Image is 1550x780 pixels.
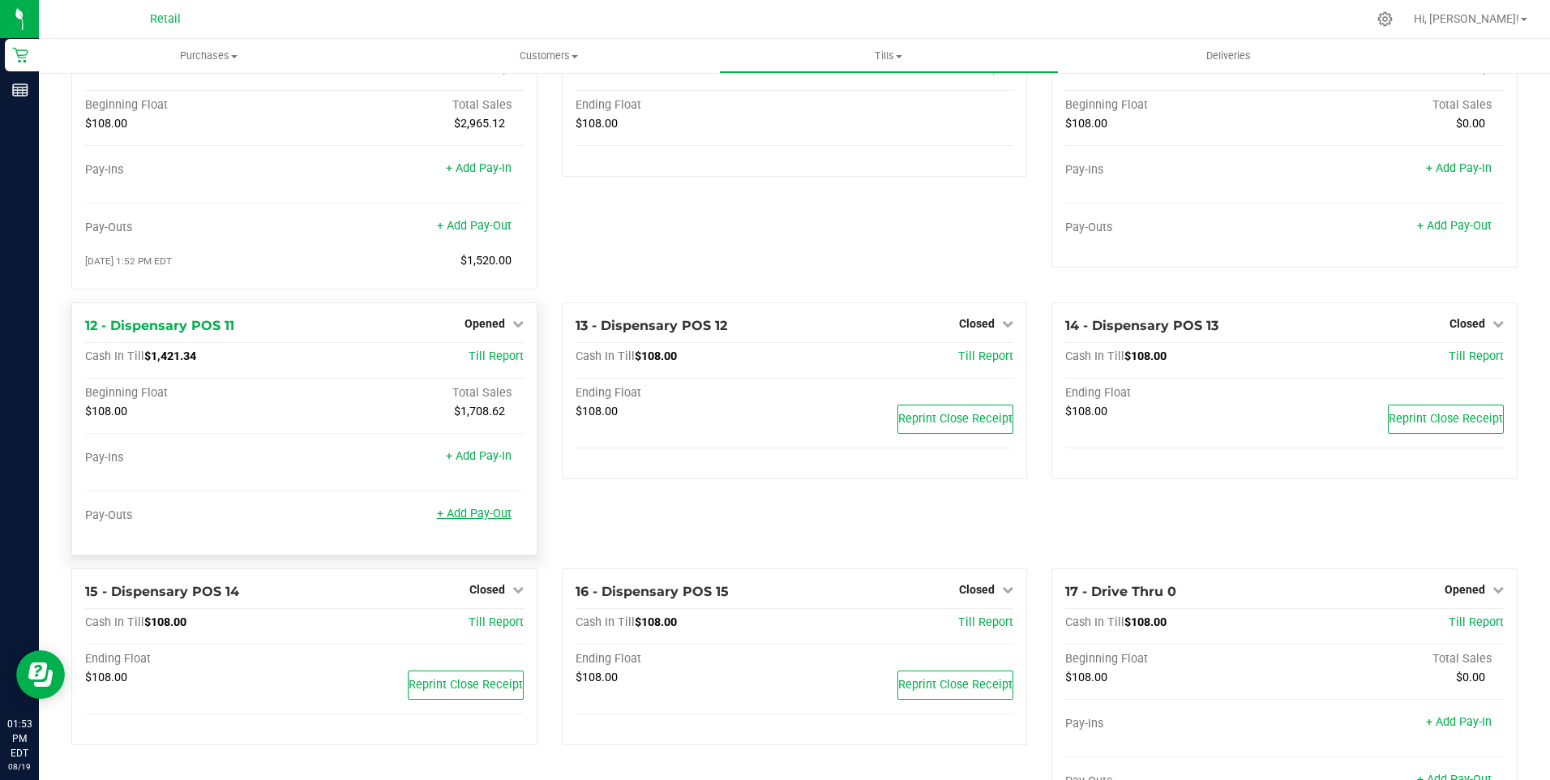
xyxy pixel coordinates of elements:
[12,47,28,63] inline-svg: Retail
[1065,652,1284,666] div: Beginning Float
[39,39,379,73] a: Purchases
[304,386,523,401] div: Total Sales
[1065,405,1107,418] span: $108.00
[144,349,196,363] span: $1,421.34
[719,39,1059,73] a: Tills
[85,652,304,666] div: Ending Float
[1065,349,1124,363] span: Cash In Till
[85,386,304,401] div: Beginning Float
[85,671,127,684] span: $108.00
[635,615,677,629] span: $108.00
[576,62,635,75] span: Cash In Till
[7,761,32,773] p: 08/19
[576,615,635,629] span: Cash In Till
[958,62,1013,75] a: Till Report
[576,652,794,666] div: Ending Float
[39,49,379,63] span: Purchases
[144,62,186,75] span: $320.27
[1417,219,1492,233] a: + Add Pay-Out
[1065,717,1284,731] div: Pay-Ins
[1065,221,1284,235] div: Pay-Outs
[1184,49,1273,63] span: Deliveries
[1388,405,1504,434] button: Reprint Close Receipt
[576,117,618,131] span: $108.00
[1449,317,1485,330] span: Closed
[454,117,505,131] span: $2,965.12
[85,584,239,599] span: 15 - Dispensary POS 14
[959,317,995,330] span: Closed
[144,615,186,629] span: $108.00
[150,12,181,26] span: Retail
[454,405,505,418] span: $1,708.62
[446,161,512,175] a: + Add Pay-In
[85,615,144,629] span: Cash In Till
[635,349,677,363] span: $108.00
[1065,584,1176,599] span: 17 - Drive Thru 0
[437,219,512,233] a: + Add Pay-Out
[1285,98,1504,113] div: Total Sales
[1065,98,1284,113] div: Beginning Float
[1065,117,1107,131] span: $108.00
[469,349,524,363] a: Till Report
[85,117,127,131] span: $108.00
[576,584,729,599] span: 16 - Dispensary POS 15
[85,508,304,523] div: Pay-Outs
[85,62,144,75] span: Cash In Till
[1456,117,1485,131] span: $0.00
[12,82,28,98] inline-svg: Reports
[897,405,1013,434] button: Reprint Close Receipt
[576,349,635,363] span: Cash In Till
[469,615,524,629] a: Till Report
[1065,163,1284,178] div: Pay-Ins
[897,671,1013,700] button: Reprint Close Receipt
[1426,161,1492,175] a: + Add Pay-In
[469,62,524,75] a: Till Report
[1065,671,1107,684] span: $108.00
[85,318,234,333] span: 12 - Dispensary POS 11
[85,221,304,235] div: Pay-Outs
[959,583,995,596] span: Closed
[85,451,304,465] div: Pay-Ins
[635,62,687,75] span: $2,106.61
[1124,615,1167,629] span: $108.00
[469,583,505,596] span: Closed
[1065,62,1124,75] span: Cash In Till
[576,98,794,113] div: Ending Float
[446,449,512,463] a: + Add Pay-In
[437,507,512,521] a: + Add Pay-Out
[85,255,172,267] span: [DATE] 1:52 PM EDT
[1426,715,1492,729] a: + Add Pay-In
[1449,349,1504,363] a: Till Report
[1124,349,1167,363] span: $108.00
[898,678,1013,692] span: Reprint Close Receipt
[1065,386,1284,401] div: Ending Float
[409,678,523,692] span: Reprint Close Receipt
[1065,318,1218,333] span: 14 - Dispensary POS 13
[1445,583,1485,596] span: Opened
[85,405,127,418] span: $108.00
[576,318,727,333] span: 13 - Dispensary POS 12
[1059,39,1398,73] a: Deliveries
[85,163,304,178] div: Pay-Ins
[1449,62,1504,75] a: Till Report
[1065,615,1124,629] span: Cash In Till
[720,49,1058,63] span: Tills
[958,615,1013,629] a: Till Report
[85,349,144,363] span: Cash In Till
[958,349,1013,363] a: Till Report
[898,412,1013,426] span: Reprint Close Receipt
[576,671,618,684] span: $108.00
[85,98,304,113] div: Beginning Float
[576,386,794,401] div: Ending Float
[1124,62,1167,75] span: $108.00
[16,650,65,699] iframe: Resource center
[1449,615,1504,629] a: Till Report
